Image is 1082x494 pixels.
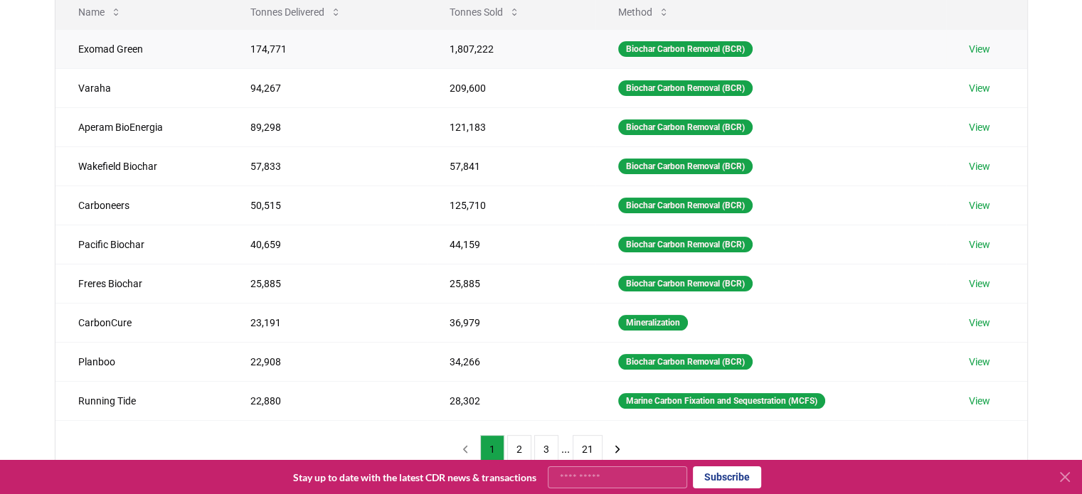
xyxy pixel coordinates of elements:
[55,225,228,264] td: Pacific Biochar
[969,394,990,408] a: View
[427,303,595,342] td: 36,979
[228,146,426,186] td: 57,833
[561,441,570,458] li: ...
[618,393,825,409] div: Marine Carbon Fixation and Sequestration (MCFS)
[480,435,504,463] button: 1
[55,29,228,68] td: Exomad Green
[228,225,426,264] td: 40,659
[618,198,753,213] div: Biochar Carbon Removal (BCR)
[605,435,630,463] button: next page
[228,381,426,420] td: 22,880
[969,81,990,95] a: View
[427,381,595,420] td: 28,302
[618,276,753,291] div: Biochar Carbon Removal (BCR)
[55,342,228,381] td: Planboo
[228,303,426,342] td: 23,191
[427,146,595,186] td: 57,841
[55,107,228,146] td: Aperam BioEnergia
[969,355,990,369] a: View
[534,435,558,463] button: 3
[969,198,990,213] a: View
[228,29,426,68] td: 174,771
[55,146,228,186] td: Wakefield Biochar
[969,276,990,291] a: View
[618,119,753,135] div: Biochar Carbon Removal (BCR)
[618,354,753,370] div: Biochar Carbon Removal (BCR)
[228,186,426,225] td: 50,515
[427,186,595,225] td: 125,710
[55,264,228,303] td: Freres Biochar
[618,315,688,331] div: Mineralization
[427,342,595,381] td: 34,266
[427,225,595,264] td: 44,159
[969,120,990,134] a: View
[228,107,426,146] td: 89,298
[427,68,595,107] td: 209,600
[427,264,595,303] td: 25,885
[55,68,228,107] td: Varaha
[618,41,753,57] div: Biochar Carbon Removal (BCR)
[228,264,426,303] td: 25,885
[969,42,990,56] a: View
[507,435,531,463] button: 2
[55,381,228,420] td: Running Tide
[618,80,753,96] div: Biochar Carbon Removal (BCR)
[618,237,753,252] div: Biochar Carbon Removal (BCR)
[969,316,990,330] a: View
[427,107,595,146] td: 121,183
[969,237,990,252] a: View
[573,435,603,463] button: 21
[228,68,426,107] td: 94,267
[427,29,595,68] td: 1,807,222
[55,303,228,342] td: CarbonCure
[228,342,426,381] td: 22,908
[618,159,753,174] div: Biochar Carbon Removal (BCR)
[969,159,990,173] a: View
[55,186,228,225] td: Carboneers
